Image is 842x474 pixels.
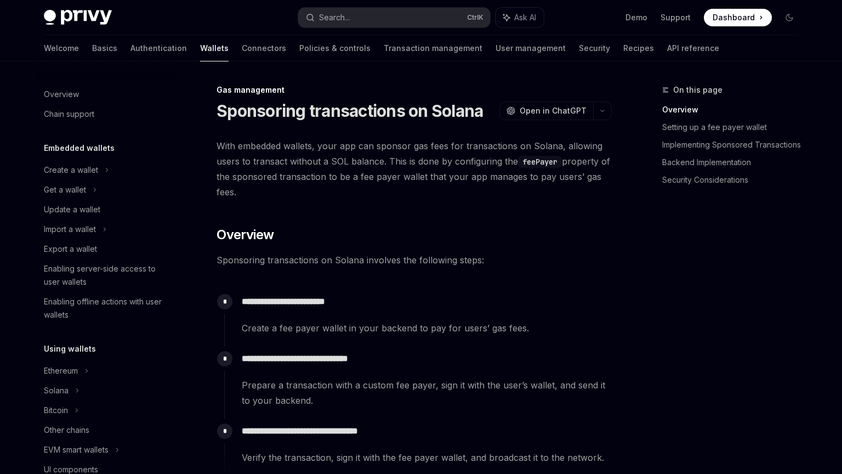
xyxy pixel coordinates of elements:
[44,203,100,216] div: Update a wallet
[44,183,86,196] div: Get a wallet
[662,171,807,189] a: Security Considerations
[217,252,612,268] span: Sponsoring transactions on Solana involves the following steps:
[242,320,611,336] span: Create a fee payer wallet in your backend to pay for users’ gas fees.
[44,443,109,456] div: EVM smart wallets
[35,420,175,440] a: Other chains
[35,292,175,325] a: Enabling offline actions with user wallets
[713,12,755,23] span: Dashboard
[662,101,807,119] a: Overview
[44,342,96,356] h5: Using wallets
[130,35,187,61] a: Authentication
[579,35,610,61] a: Security
[44,35,79,61] a: Welcome
[200,35,229,61] a: Wallets
[44,223,96,236] div: Import a wallet
[35,104,175,124] a: Chain support
[44,364,78,377] div: Ethereum
[44,142,115,155] h5: Embedded wallets
[35,200,175,219] a: Update a wallet
[520,105,587,116] span: Open in ChatGPT
[299,35,371,61] a: Policies & controls
[44,108,94,121] div: Chain support
[44,10,112,25] img: dark logo
[44,88,79,101] div: Overview
[499,101,593,120] button: Open in ChatGPT
[242,35,286,61] a: Connectors
[44,262,169,289] div: Enabling server-side access to user wallets
[662,154,807,171] a: Backend Implementation
[625,12,647,23] a: Demo
[704,9,772,26] a: Dashboard
[92,35,117,61] a: Basics
[44,242,97,256] div: Export a wallet
[217,226,274,244] span: Overview
[667,35,719,61] a: API reference
[384,35,482,61] a: Transaction management
[44,424,89,437] div: Other chains
[217,138,612,200] span: With embedded wallets, your app can sponsor gas fees for transactions on Solana, allowing users t...
[44,384,69,397] div: Solana
[662,119,807,136] a: Setting up a fee payer wallet
[35,259,175,292] a: Enabling server-side access to user wallets
[673,83,722,97] span: On this page
[467,13,483,22] span: Ctrl K
[496,8,544,27] button: Ask AI
[44,404,68,417] div: Bitcoin
[217,101,483,121] h1: Sponsoring transactions on Solana
[217,84,612,95] div: Gas management
[623,35,654,61] a: Recipes
[242,450,611,465] span: Verify the transaction, sign it with the fee payer wallet, and broadcast it to the network.
[44,295,169,321] div: Enabling offline actions with user wallets
[35,84,175,104] a: Overview
[781,9,798,26] button: Toggle dark mode
[35,239,175,259] a: Export a wallet
[319,11,350,24] div: Search...
[518,156,562,168] code: feePayer
[298,8,490,27] button: Search...CtrlK
[242,377,611,408] span: Prepare a transaction with a custom fee payer, sign it with the user’s wallet, and send it to you...
[496,35,566,61] a: User management
[661,12,691,23] a: Support
[514,12,536,23] span: Ask AI
[662,136,807,154] a: Implementing Sponsored Transactions
[44,163,98,177] div: Create a wallet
